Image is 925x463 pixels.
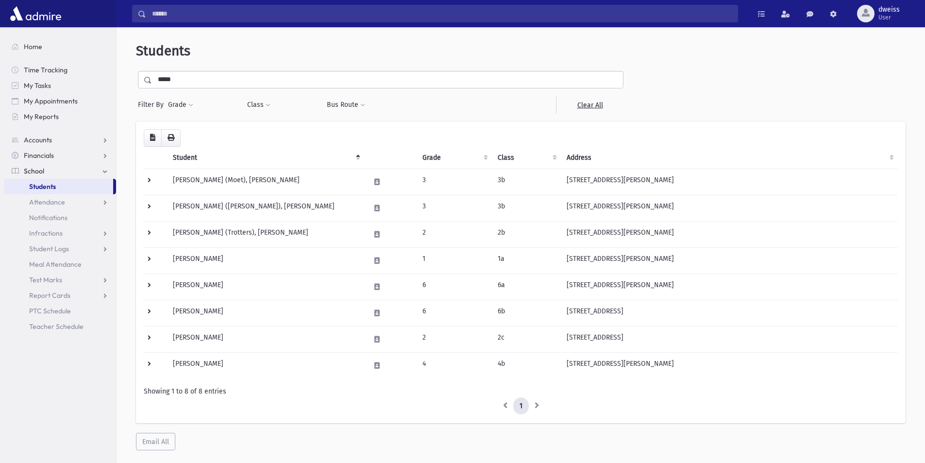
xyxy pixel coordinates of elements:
[417,195,492,221] td: 3
[167,221,364,247] td: [PERSON_NAME] (Trotters), [PERSON_NAME]
[4,194,116,210] a: Attendance
[4,62,116,78] a: Time Tracking
[4,109,116,124] a: My Reports
[167,147,364,169] th: Student: activate to sort column descending
[556,96,623,114] a: Clear All
[4,39,116,54] a: Home
[24,66,67,74] span: Time Tracking
[29,244,69,253] span: Student Logs
[492,326,561,352] td: 2c
[24,167,44,175] span: School
[417,352,492,378] td: 4
[24,97,78,105] span: My Appointments
[167,274,364,300] td: [PERSON_NAME]
[29,182,56,191] span: Students
[4,179,113,194] a: Students
[417,247,492,274] td: 1
[326,96,366,114] button: Bus Route
[161,129,181,147] button: Print
[4,225,116,241] a: Infractions
[8,4,64,23] img: AdmirePro
[561,274,898,300] td: [STREET_ADDRESS][PERSON_NAME]
[29,198,65,206] span: Attendance
[4,241,116,257] a: Student Logs
[4,163,116,179] a: School
[561,221,898,247] td: [STREET_ADDRESS][PERSON_NAME]
[417,221,492,247] td: 2
[417,274,492,300] td: 6
[561,195,898,221] td: [STREET_ADDRESS][PERSON_NAME]
[417,169,492,195] td: 3
[4,319,116,334] a: Teacher Schedule
[492,221,561,247] td: 2b
[29,229,63,238] span: Infractions
[167,195,364,221] td: [PERSON_NAME] ([PERSON_NAME]), [PERSON_NAME]
[492,274,561,300] td: 6a
[136,43,190,59] span: Students
[492,247,561,274] td: 1a
[168,96,194,114] button: Grade
[29,307,71,315] span: PTC Schedule
[144,129,162,147] button: CSV
[144,386,898,396] div: Showing 1 to 8 of 8 entries
[878,14,900,21] span: User
[561,352,898,378] td: [STREET_ADDRESS][PERSON_NAME]
[167,326,364,352] td: [PERSON_NAME]
[24,42,42,51] span: Home
[29,275,62,284] span: Test Marks
[513,397,529,415] a: 1
[561,147,898,169] th: Address: activate to sort column ascending
[24,136,52,144] span: Accounts
[492,147,561,169] th: Class: activate to sort column ascending
[167,169,364,195] td: [PERSON_NAME] (Moet), [PERSON_NAME]
[561,247,898,274] td: [STREET_ADDRESS][PERSON_NAME]
[136,433,175,450] button: Email All
[561,169,898,195] td: [STREET_ADDRESS][PERSON_NAME]
[4,132,116,148] a: Accounts
[24,81,51,90] span: My Tasks
[29,291,70,300] span: Report Cards
[4,257,116,272] a: Meal Attendance
[29,213,67,222] span: Notifications
[4,288,116,303] a: Report Cards
[247,96,271,114] button: Class
[24,112,59,121] span: My Reports
[29,322,84,331] span: Teacher Schedule
[4,272,116,288] a: Test Marks
[417,147,492,169] th: Grade: activate to sort column ascending
[167,247,364,274] td: [PERSON_NAME]
[4,303,116,319] a: PTC Schedule
[561,326,898,352] td: [STREET_ADDRESS]
[417,326,492,352] td: 2
[492,169,561,195] td: 3b
[29,260,82,269] span: Meal Attendance
[167,300,364,326] td: [PERSON_NAME]
[878,6,900,14] span: dweiss
[146,5,738,22] input: Search
[492,300,561,326] td: 6b
[4,78,116,93] a: My Tasks
[4,148,116,163] a: Financials
[4,93,116,109] a: My Appointments
[167,352,364,378] td: [PERSON_NAME]
[492,195,561,221] td: 3b
[417,300,492,326] td: 6
[4,210,116,225] a: Notifications
[561,300,898,326] td: [STREET_ADDRESS]
[492,352,561,378] td: 4b
[138,100,168,110] span: Filter By
[24,151,54,160] span: Financials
